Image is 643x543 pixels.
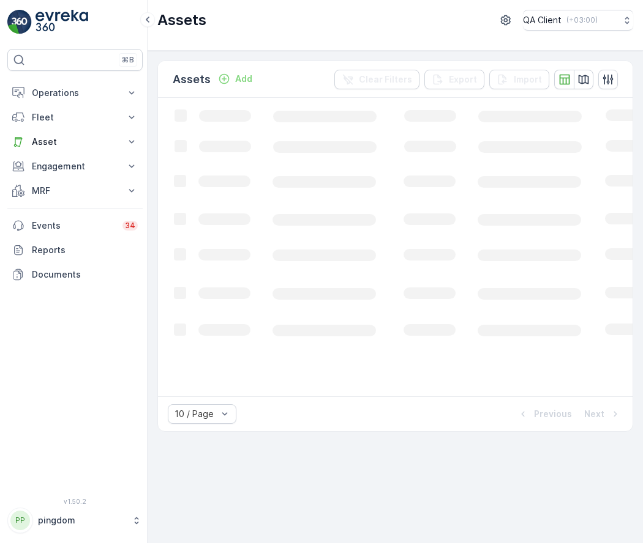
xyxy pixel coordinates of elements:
[32,87,118,99] p: Operations
[125,221,135,231] p: 34
[38,514,126,526] p: pingdom
[424,70,484,89] button: Export
[7,213,143,238] a: Events34
[7,179,143,203] button: MRF
[32,268,138,281] p: Documents
[489,70,549,89] button: Import
[359,73,412,86] p: Clear Filters
[7,508,143,533] button: PPpingdom
[122,55,134,65] p: ⌘B
[7,130,143,154] button: Asset
[584,408,604,420] p: Next
[36,10,88,34] img: logo_light-DOdMpM7g.png
[7,154,143,179] button: Engagement
[32,160,118,172] p: Engagement
[7,105,143,130] button: Fleet
[334,70,419,89] button: Clear Filters
[32,185,118,197] p: MRF
[32,244,138,256] p: Reports
[32,220,115,232] p: Events
[516,407,573,421] button: Previous
[213,72,257,86] button: Add
[449,73,477,86] p: Export
[583,407,623,421] button: Next
[32,111,118,124] p: Fleet
[534,408,572,420] p: Previous
[566,15,598,25] p: ( +03:00 )
[7,262,143,287] a: Documents
[523,10,633,31] button: QA Client(+03:00)
[157,10,206,30] p: Assets
[523,14,562,26] p: QA Client
[7,10,32,34] img: logo
[7,81,143,105] button: Operations
[173,71,211,88] p: Assets
[7,498,143,505] span: v 1.50.2
[514,73,542,86] p: Import
[7,238,143,262] a: Reports
[32,136,118,148] p: Asset
[235,73,252,85] p: Add
[10,511,30,530] div: PP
